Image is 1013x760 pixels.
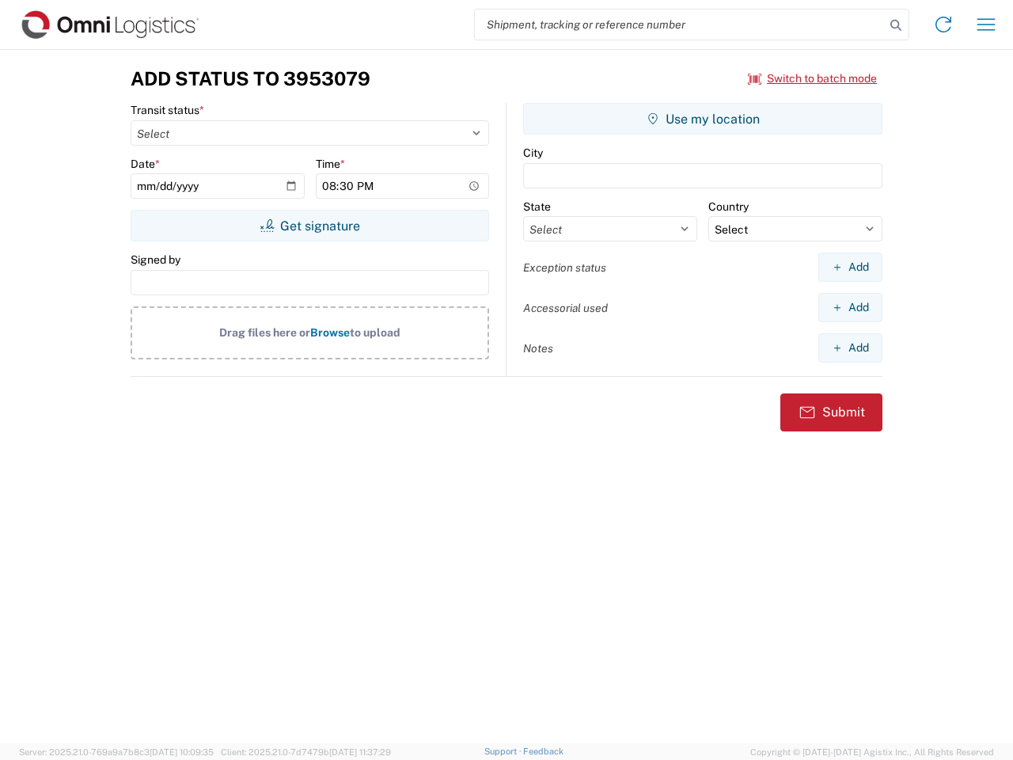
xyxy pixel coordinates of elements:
[523,341,553,355] label: Notes
[750,745,994,759] span: Copyright © [DATE]-[DATE] Agistix Inc., All Rights Reserved
[131,103,204,117] label: Transit status
[780,393,882,431] button: Submit
[219,326,310,339] span: Drag files here or
[329,747,391,757] span: [DATE] 11:37:29
[523,103,882,135] button: Use my location
[484,747,524,756] a: Support
[131,157,160,171] label: Date
[818,253,882,282] button: Add
[523,301,608,315] label: Accessorial used
[131,67,370,90] h3: Add Status to 3953079
[221,747,391,757] span: Client: 2025.21.0-7d7479b
[748,66,877,92] button: Switch to batch mode
[523,199,551,214] label: State
[19,747,214,757] span: Server: 2025.21.0-769a9a7b8c3
[131,253,180,267] label: Signed by
[131,210,489,241] button: Get signature
[150,747,214,757] span: [DATE] 10:09:35
[818,333,882,363] button: Add
[523,260,606,275] label: Exception status
[316,157,345,171] label: Time
[350,326,400,339] span: to upload
[523,747,563,756] a: Feedback
[523,146,543,160] label: City
[708,199,749,214] label: Country
[310,326,350,339] span: Browse
[818,293,882,322] button: Add
[475,9,885,40] input: Shipment, tracking or reference number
